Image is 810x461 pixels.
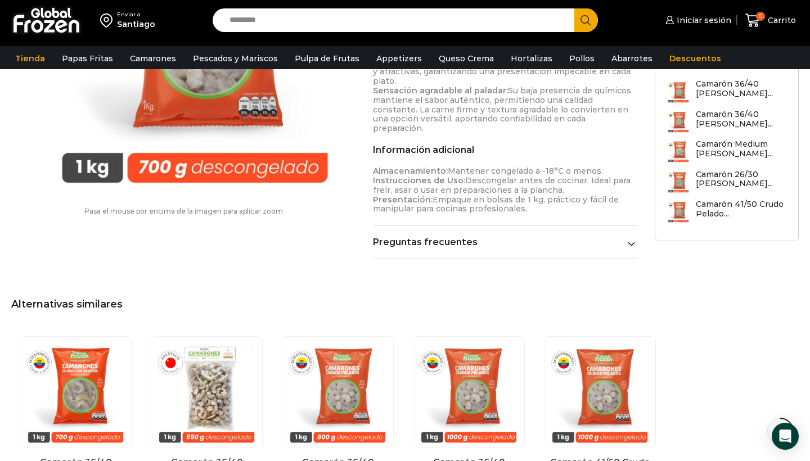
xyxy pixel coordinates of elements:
[373,237,638,247] a: Preguntas frecuentes
[667,200,787,224] a: Camarón 41/50 Crudo Pelado...
[373,195,433,205] strong: Presentación:
[505,48,558,69] a: Hortalizas
[11,207,356,215] p: Pasa el mouse por encima de la imagen para aplicar zoom
[667,139,787,164] a: Camarón Medium [PERSON_NAME]...
[124,48,182,69] a: Camarones
[667,80,787,104] a: Camarón 36/40 [PERSON_NAME]...
[772,423,799,450] div: Open Intercom Messenger
[187,48,283,69] a: Pescados y Mariscos
[696,80,787,99] h3: Camarón 36/40 [PERSON_NAME]...
[56,48,119,69] a: Papas Fritas
[11,298,123,310] span: Alternativas similares
[373,144,638,155] h2: Información adicional
[696,110,787,129] h3: Camarón 36/40 [PERSON_NAME]...
[696,139,787,159] h3: Camarón Medium [PERSON_NAME]...
[667,170,787,194] a: Camarón 26/30 [PERSON_NAME]...
[373,166,638,214] p: Mantener congelado a -18°C o menos. Descongelar antes de cocinar. Ideal para freír, asar o usar e...
[667,110,787,134] a: Camarón 36/40 [PERSON_NAME]...
[289,48,365,69] a: Pulpa de Frutas
[756,12,765,21] span: 0
[373,85,508,96] strong: Sensación agradable al paladar:
[574,8,598,32] button: Search button
[117,19,155,30] div: Santiago
[162,420,251,440] span: Vista Rápida
[117,11,155,19] div: Enviar a
[293,420,382,440] span: Vista Rápida
[606,48,658,69] a: Abarrotes
[664,48,727,69] a: Descuentos
[696,200,787,219] h3: Camarón 41/50 Crudo Pelado...
[555,420,644,440] span: Vista Rápida
[742,7,799,34] a: 0 Carrito
[424,420,513,440] span: Vista Rápida
[10,48,51,69] a: Tienda
[100,11,117,30] img: address-field-icon.svg
[564,48,600,69] a: Pollos
[663,9,731,31] a: Iniciar sesión
[674,15,731,26] span: Iniciar sesión
[696,170,787,189] h3: Camarón 26/30 [PERSON_NAME]...
[373,175,465,186] strong: Instrucciones de Uso:
[371,48,427,69] a: Appetizers
[373,166,448,176] strong: Almacenamiento:
[433,48,499,69] a: Queso Crema
[765,15,796,26] span: Carrito
[31,420,120,440] span: Vista Rápida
